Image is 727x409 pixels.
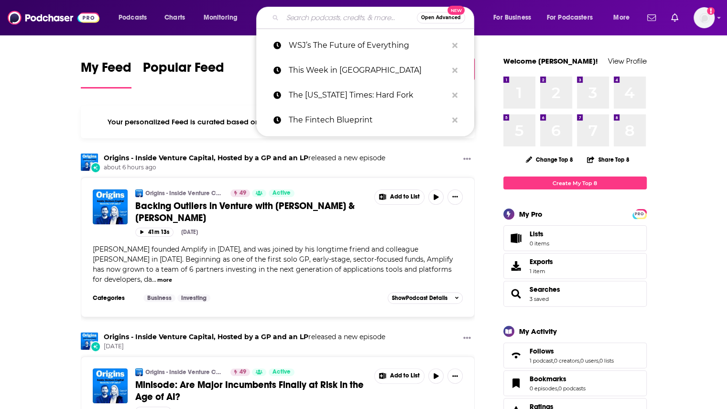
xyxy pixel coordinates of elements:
[197,10,250,25] button: open menu
[634,210,645,217] a: PRO
[81,59,131,81] span: My Feed
[694,7,715,28] button: Show profile menu
[554,357,579,364] a: 0 creators
[135,379,364,403] span: Minisode: Are Major Incumbents Finally at Risk in the Age of AI?
[530,240,549,247] span: 0 items
[553,357,554,364] span: ,
[586,150,629,169] button: Share Top 8
[158,10,191,25] a: Charts
[135,200,368,224] a: Backing Outliers in Venture with [PERSON_NAME] & [PERSON_NAME]
[181,229,198,235] div: [DATE]
[230,368,250,376] a: 49
[269,189,294,197] a: Active
[599,357,614,364] a: 0 lists
[519,327,557,336] div: My Activity
[503,253,647,279] a: Exports
[104,164,385,172] span: about 6 hours ago
[289,108,447,133] p: The Fintech Blueprint
[282,10,417,25] input: Search podcasts, credits, & more...
[487,10,543,25] button: open menu
[81,332,98,350] img: Origins - Inside Venture Capital, Hosted by a GP and an LP
[104,332,385,342] h3: released a new episode
[204,11,238,24] span: Monitoring
[390,372,420,379] span: Add to List
[541,10,607,25] button: open menu
[177,294,210,302] a: Investing
[519,210,543,219] div: My Pro
[643,10,660,26] a: Show notifications dropdown
[447,6,465,15] span: New
[135,189,143,197] img: Origins - Inside Venture Capital, Hosted by a GP and an LP
[104,154,308,162] a: Origins - Inside Venture Capital, Hosted by a GP and an LP
[157,276,172,284] button: more
[256,83,474,108] a: The [US_STATE] Times: Hard Fork
[164,11,185,24] span: Charts
[503,177,647,189] a: Create My Top 8
[520,154,579,166] button: Change Top 8
[8,9,99,27] a: Podchaser - Follow, Share and Rate Podcasts
[598,357,599,364] span: ,
[608,56,647,66] a: View Profile
[388,292,463,304] button: ShowPodcast Details
[530,375,566,383] span: Bookmarks
[459,154,475,166] button: Show More Button
[547,11,593,24] span: For Podcasters
[152,275,156,284] span: ...
[272,367,291,377] span: Active
[81,154,98,171] img: Origins - Inside Venture Capital, Hosted by a GP and an LP
[269,368,294,376] a: Active
[104,332,308,341] a: Origins - Inside Venture Capital, Hosted by a GP and an LP
[239,367,246,377] span: 49
[530,285,560,294] a: Searches
[503,56,598,66] a: Welcome [PERSON_NAME]!
[90,341,101,352] div: New Episode
[530,257,553,266] span: Exports
[530,230,543,238] span: Lists
[104,343,385,351] span: [DATE]
[375,369,424,383] button: Show More Button
[143,59,224,88] a: Popular Feed
[530,296,549,302] a: 3 saved
[447,189,463,205] button: Show More Button
[694,7,715,28] img: User Profile
[530,268,553,275] span: 1 item
[230,189,250,197] a: 49
[112,10,159,25] button: open menu
[447,368,463,384] button: Show More Button
[375,190,424,204] button: Show More Button
[93,368,128,403] img: Minisode: Are Major Incumbents Finally at Risk in the Age of AI?
[256,108,474,133] a: The Fintech Blueprint
[694,7,715,28] span: Logged in as cmand-s
[135,200,355,224] span: Backing Outliers in Venture with [PERSON_NAME] & [PERSON_NAME]
[530,230,549,238] span: Lists
[135,368,143,376] img: Origins - Inside Venture Capital, Hosted by a GP and an LP
[557,385,558,392] span: ,
[135,379,368,403] a: Minisode: Are Major Incumbents Finally at Risk in the Age of AI?
[667,10,682,26] a: Show notifications dropdown
[272,188,291,198] span: Active
[135,228,174,237] button: 41m 13s
[239,188,246,198] span: 49
[707,7,715,15] svg: Add a profile image
[265,7,483,29] div: Search podcasts, credits, & more...
[93,189,128,224] img: Backing Outliers in Venture with Sunil Dhaliwal & Mike Dauber
[81,59,131,88] a: My Feed
[493,11,531,24] span: For Business
[143,294,175,302] a: Business
[507,287,526,300] a: Searches
[507,376,526,390] a: Bookmarks
[530,347,614,355] a: Follows
[503,281,647,307] span: Searches
[580,357,598,364] a: 0 users
[390,193,420,200] span: Add to List
[392,295,447,301] span: Show Podcast Details
[530,347,554,355] span: Follows
[256,33,474,58] a: WSJ’s The Future of Everything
